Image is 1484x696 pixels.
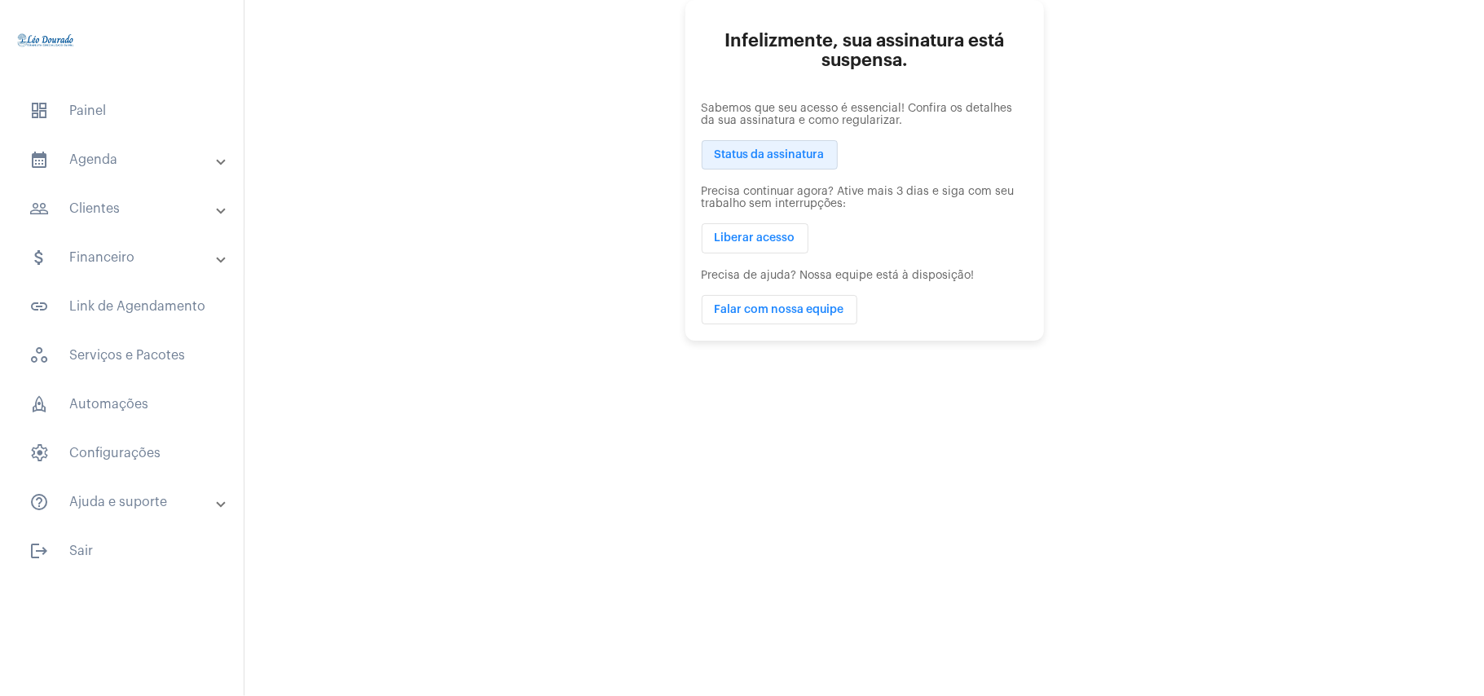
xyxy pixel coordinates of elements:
[16,287,227,326] span: Link de Agendamento
[29,150,49,170] mat-icon: sidenav icon
[16,336,227,375] span: Serviços e Pacotes
[16,531,227,570] span: Sair
[13,8,78,73] img: 4c910ca3-f26c-c648-53c7-1a2041c6e520.jpg
[10,140,244,179] mat-expansion-panel-header: sidenav iconAgenda
[702,103,1028,127] p: Sabemos que seu acesso é essencial! Confira os detalhes da sua assinatura e como regularizar.
[16,434,227,473] span: Configurações
[715,149,825,161] span: Status da assinatura
[16,91,227,130] span: Painel
[29,443,49,463] span: sidenav icon
[702,31,1028,70] h2: Infelizmente, sua assinatura está suspensa.
[715,304,844,315] span: Falar com nossa equipe
[10,238,244,277] mat-expansion-panel-header: sidenav iconFinanceiro
[29,346,49,365] span: sidenav icon
[29,541,49,561] mat-icon: sidenav icon
[29,248,49,267] mat-icon: sidenav icon
[29,150,218,170] mat-panel-title: Agenda
[702,140,838,170] button: Status da assinatura
[29,297,49,316] mat-icon: sidenav icon
[29,248,218,267] mat-panel-title: Financeiro
[10,482,244,522] mat-expansion-panel-header: sidenav iconAjuda e suporte
[715,233,795,244] span: Liberar acesso
[702,186,1028,210] p: Precisa continuar agora? Ative mais 3 dias e siga com seu trabalho sem interrupções:
[702,295,857,324] button: Falar com nossa equipe
[29,101,49,121] span: sidenav icon
[702,223,808,253] button: Liberar acesso
[10,189,244,228] mat-expansion-panel-header: sidenav iconClientes
[29,492,218,512] mat-panel-title: Ajuda e suporte
[29,199,49,218] mat-icon: sidenav icon
[29,492,49,512] mat-icon: sidenav icon
[29,199,218,218] mat-panel-title: Clientes
[29,394,49,414] span: sidenav icon
[16,385,227,424] span: Automações
[702,270,1028,282] p: Precisa de ajuda? Nossa equipe está à disposição!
